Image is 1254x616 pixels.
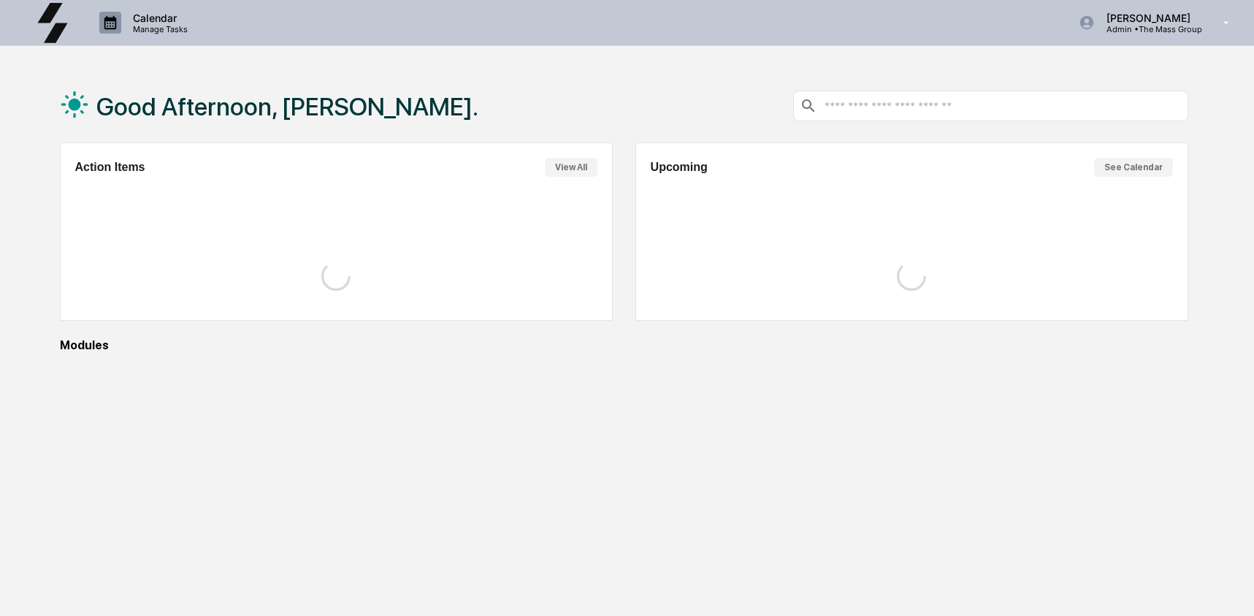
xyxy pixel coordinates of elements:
button: See Calendar [1094,158,1173,177]
p: Calendar [121,12,195,24]
p: [PERSON_NAME] [1095,12,1202,24]
h2: Action Items [75,161,145,174]
p: Manage Tasks [121,24,195,34]
button: View All [545,158,597,177]
div: Modules [60,338,1188,352]
h2: Upcoming [651,161,708,174]
p: Admin • The Mass Group [1095,24,1202,34]
h1: Good Afternoon, [PERSON_NAME]. [96,92,478,121]
img: logo [35,3,70,43]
